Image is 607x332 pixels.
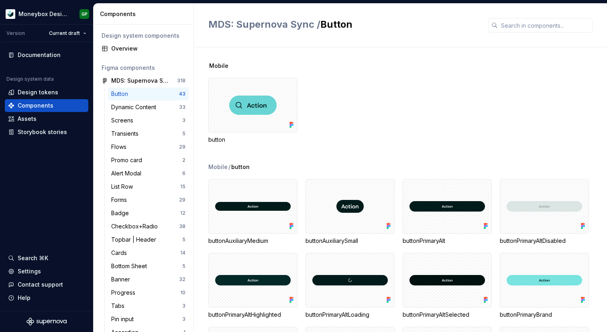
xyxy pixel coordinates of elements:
div: Search ⌘K [18,254,48,262]
div: 5 [182,263,185,269]
a: Flows29 [108,141,189,153]
div: Forms [111,196,130,204]
div: Contact support [18,281,63,289]
div: Transients [111,130,142,138]
a: Button43 [108,88,189,100]
div: buttonPrimaryAltSelected [403,253,492,319]
div: 3 [182,117,185,124]
a: Badge12 [108,207,189,220]
div: Pin input [111,315,137,323]
div: buttonPrimaryAltLoading [306,253,395,319]
div: 43 [179,91,185,97]
div: Progress [111,289,139,297]
div: Dynamic Content [111,103,159,111]
div: Components [18,102,53,110]
h2: Button [208,18,479,31]
button: Contact support [5,278,88,291]
button: Search ⌘K [5,252,88,265]
div: buttonPrimaryAltSelected [403,311,492,319]
div: 32 [179,276,185,283]
a: Design tokens [5,86,88,99]
a: Pin input3 [108,313,189,326]
div: buttonAuxiliaryMedium [208,179,297,245]
div: buttonPrimaryAltHighlighted [208,253,297,319]
div: Badge [111,209,132,217]
button: Current draft [45,28,90,39]
div: Help [18,294,31,302]
span: Mobile [209,62,228,70]
div: 3 [182,303,185,309]
div: List Row [111,183,136,191]
div: Alert Modal [111,169,145,177]
div: 6 [182,170,185,177]
div: Settings [18,267,41,275]
div: Design tokens [18,88,58,96]
a: Tabs3 [108,299,189,312]
div: Promo card [111,156,145,164]
div: 3 [182,316,185,322]
div: MDS: Supernova Sync [111,77,171,85]
div: button [208,136,297,144]
div: Screens [111,116,136,124]
div: buttonPrimaryAltDisabled [500,179,589,245]
a: Forms29 [108,193,189,206]
div: GP [81,11,88,17]
span: MDS: Supernova Sync / [208,18,320,30]
div: buttonAuxiliarySmall [306,179,395,245]
a: Assets [5,112,88,125]
div: button [208,78,297,144]
div: buttonAuxiliarySmall [306,237,395,245]
span: / [228,163,230,171]
div: buttonAuxiliaryMedium [208,237,297,245]
div: 29 [179,144,185,150]
div: 2 [182,157,185,163]
div: buttonPrimaryBrand [500,253,589,319]
a: Components [5,99,88,112]
div: Bottom Sheet [111,262,150,270]
a: Progress10 [108,286,189,299]
div: Cards [111,249,130,257]
div: Topbar | Header [111,236,159,244]
div: buttonPrimaryAlt [403,237,492,245]
a: Topbar | Header5 [108,233,189,246]
div: Version [6,30,25,37]
div: 29 [179,197,185,203]
input: Search in components... [498,18,593,33]
div: Checkbox+Radio [111,222,161,230]
a: Promo card2 [108,154,189,167]
div: Components [100,10,190,18]
div: 318 [177,77,185,84]
img: 9de6ca4a-8ec4-4eed-b9a2-3d312393a40a.png [6,9,15,19]
button: Help [5,291,88,304]
div: 5 [182,236,185,243]
div: Flows [111,143,130,151]
div: 33 [179,104,185,110]
a: Dynamic Content33 [108,101,189,114]
a: Banner32 [108,273,189,286]
a: Transients5 [108,127,189,140]
a: Cards14 [108,246,189,259]
a: Checkbox+Radio38 [108,220,189,233]
div: buttonPrimaryBrand [500,311,589,319]
div: 15 [180,183,185,190]
div: Design system data [6,76,54,82]
div: 5 [182,130,185,137]
div: buttonPrimaryAltDisabled [500,237,589,245]
div: Banner [111,275,133,283]
a: MDS: Supernova Sync318 [98,74,189,87]
div: buttonPrimaryAlt [403,179,492,245]
div: Button [111,90,131,98]
div: Documentation [18,51,61,59]
div: 12 [180,210,185,216]
a: Alert Modal6 [108,167,189,180]
div: 38 [179,223,185,230]
div: Tabs [111,302,128,310]
div: Mobile [208,163,228,171]
div: Storybook stories [18,128,67,136]
div: Overview [111,45,185,53]
a: Storybook stories [5,126,88,139]
a: Settings [5,265,88,278]
div: buttonPrimaryAltLoading [306,311,395,319]
div: Design system components [102,32,185,40]
svg: Supernova Logo [26,318,67,326]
